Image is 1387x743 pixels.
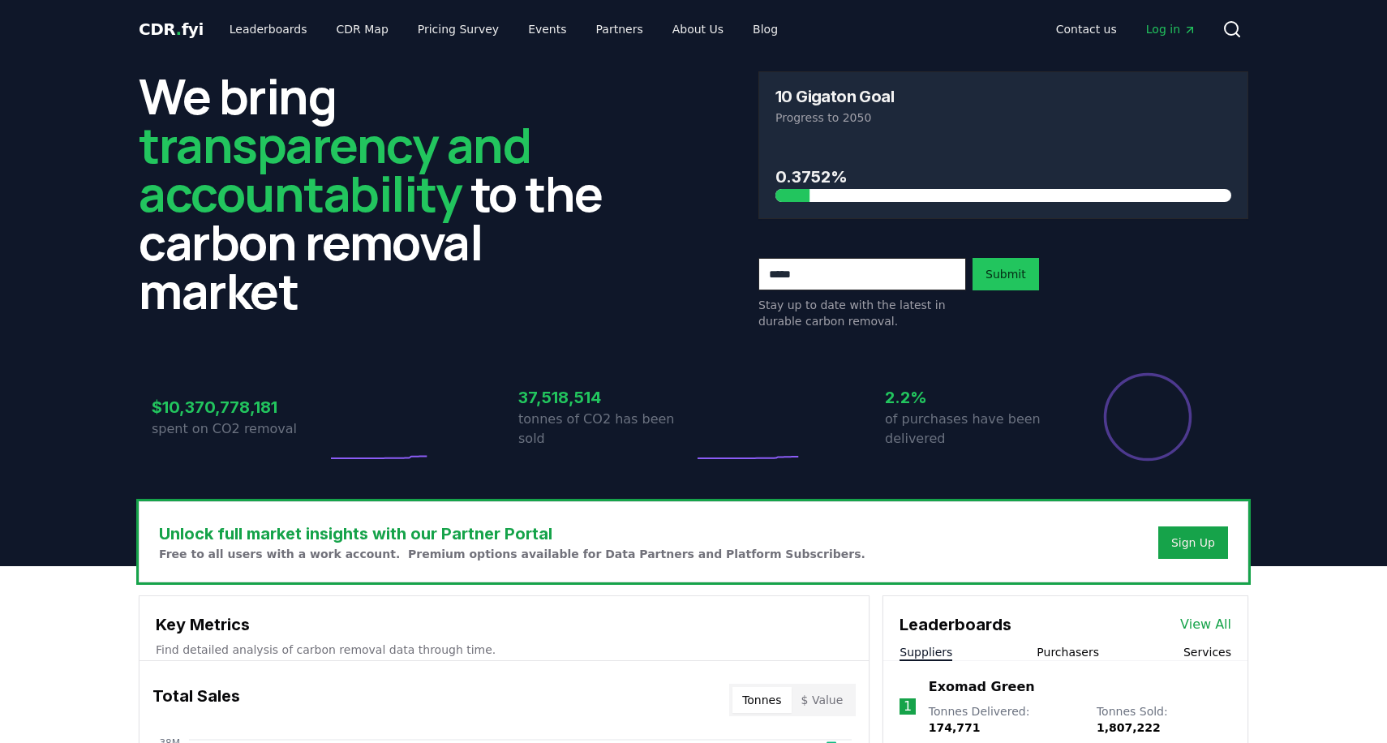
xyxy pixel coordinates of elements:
[1171,535,1215,551] a: Sign Up
[929,703,1080,736] p: Tonnes Delivered :
[1102,371,1193,462] div: Percentage of sales delivered
[583,15,656,44] a: Partners
[515,15,579,44] a: Events
[900,644,952,660] button: Suppliers
[973,258,1039,290] button: Submit
[1037,644,1099,660] button: Purchasers
[904,697,912,716] p: 1
[1097,721,1161,734] span: 1,807,222
[885,410,1060,449] p: of purchases have been delivered
[176,19,182,39] span: .
[1133,15,1209,44] a: Log in
[1097,703,1231,736] p: Tonnes Sold :
[659,15,736,44] a: About Us
[1043,15,1130,44] a: Contact us
[139,71,629,315] h2: We bring to the carbon removal market
[885,385,1060,410] h3: 2.2%
[792,687,853,713] button: $ Value
[518,410,693,449] p: tonnes of CO2 has been sold
[929,677,1035,697] a: Exomad Green
[1183,644,1231,660] button: Services
[929,721,981,734] span: 174,771
[217,15,791,44] nav: Main
[775,88,894,105] h3: 10 Gigaton Goal
[152,684,240,716] h3: Total Sales
[139,111,530,226] span: transparency and accountability
[156,642,852,658] p: Find detailed analysis of carbon removal data through time.
[152,419,327,439] p: spent on CO2 removal
[405,15,512,44] a: Pricing Survey
[139,18,204,41] a: CDR.fyi
[159,522,865,546] h3: Unlock full market insights with our Partner Portal
[324,15,401,44] a: CDR Map
[1180,615,1231,634] a: View All
[217,15,320,44] a: Leaderboards
[900,612,1011,637] h3: Leaderboards
[152,395,327,419] h3: $10,370,778,181
[156,612,852,637] h3: Key Metrics
[1146,21,1196,37] span: Log in
[740,15,791,44] a: Blog
[1158,526,1228,559] button: Sign Up
[775,165,1231,189] h3: 0.3752%
[775,110,1231,126] p: Progress to 2050
[1043,15,1209,44] nav: Main
[139,19,204,39] span: CDR fyi
[732,687,791,713] button: Tonnes
[159,546,865,562] p: Free to all users with a work account. Premium options available for Data Partners and Platform S...
[518,385,693,410] h3: 37,518,514
[758,297,966,329] p: Stay up to date with the latest in durable carbon removal.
